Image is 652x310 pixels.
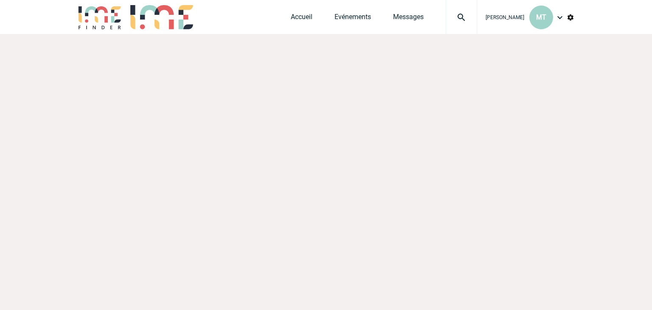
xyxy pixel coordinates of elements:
[486,14,524,20] span: [PERSON_NAME]
[291,13,312,25] a: Accueil
[536,13,546,21] span: MT
[78,5,122,29] img: IME-Finder
[393,13,424,25] a: Messages
[334,13,371,25] a: Evénements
